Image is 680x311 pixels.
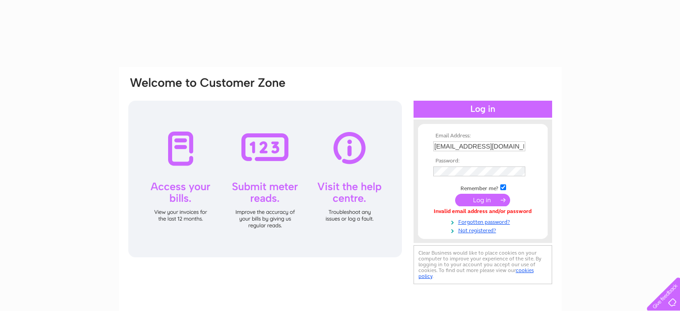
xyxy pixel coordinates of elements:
[418,267,534,279] a: cookies policy
[431,158,535,164] th: Password:
[433,217,535,226] a: Forgotten password?
[455,194,510,206] input: Submit
[431,133,535,139] th: Email Address:
[433,226,535,234] a: Not registered?
[431,183,535,192] td: Remember me?
[414,245,552,284] div: Clear Business would like to place cookies on your computer to improve your experience of the sit...
[433,209,532,215] div: Invalid email address and/or password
